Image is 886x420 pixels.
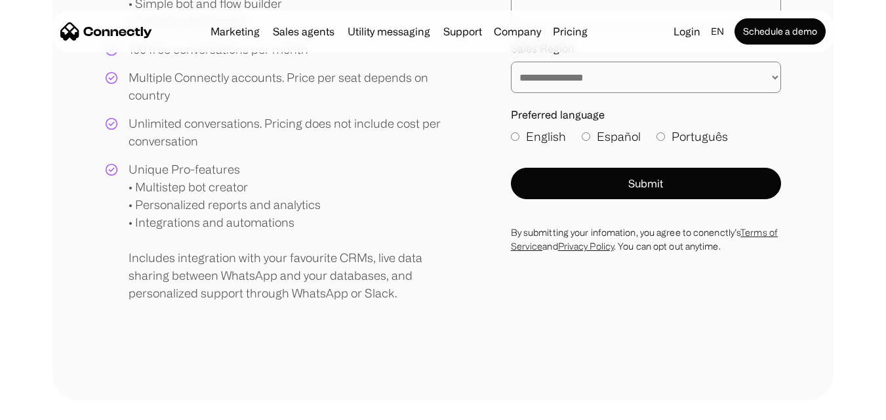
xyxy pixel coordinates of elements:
label: English [511,128,566,145]
div: Company [490,22,545,41]
div: en [711,22,724,41]
a: Marketing [205,26,265,37]
a: Login [668,22,706,41]
div: Unlimited conversations. Pricing does not include cost per conversation [129,115,443,150]
a: Privacy Policy [558,241,614,251]
a: Terms of Service [511,227,778,251]
div: By submitting your infomation, you agree to conenctly’s and . You can opt out anytime. [511,225,781,253]
a: Support [438,26,487,37]
label: Español [582,128,641,145]
div: Multiple Connectly accounts. Price per seat depends on country [129,69,443,104]
input: English [511,132,519,141]
button: Submit [511,168,781,199]
label: Preferred language [511,109,781,121]
div: Unique Pro-features • Multistep bot creator • Personalized reports and analytics • Integrations a... [129,161,443,302]
div: Company [494,22,541,41]
a: Utility messaging [342,26,435,37]
a: Schedule a demo [735,18,826,45]
a: Pricing [548,26,593,37]
a: home [60,22,152,41]
label: Português [656,128,728,145]
ul: Language list [26,397,79,415]
input: Español [582,132,590,141]
aside: Language selected: English [13,396,79,415]
div: en [706,22,732,41]
a: Sales agents [268,26,340,37]
input: Português [656,132,665,141]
